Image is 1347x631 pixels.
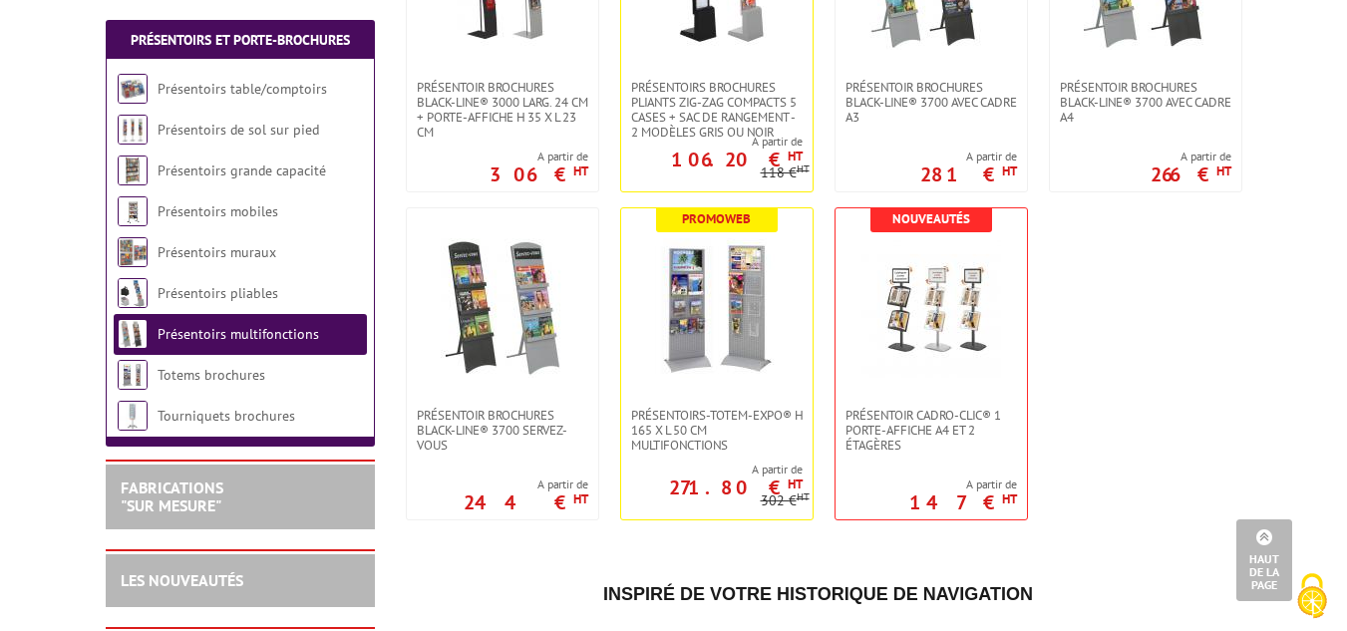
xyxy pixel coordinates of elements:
[1002,162,1017,179] sup: HT
[788,148,803,164] sup: HT
[909,476,1017,492] span: A partir de
[118,237,148,267] img: Présentoirs muraux
[158,243,276,261] a: Présentoirs muraux
[158,161,326,179] a: Présentoirs grande capacité
[788,475,803,492] sup: HT
[761,165,810,180] p: 118 €
[158,202,278,220] a: Présentoirs mobiles
[836,80,1027,125] a: Présentoir brochures Black-Line® 3700 avec cadre A3
[1151,168,1231,180] p: 266 €
[861,238,1001,378] img: Présentoir Cadro-Clic® 1 porte-affiche A4 et 2 étagères
[158,121,319,139] a: Présentoirs de sol sur pied
[845,408,1017,453] span: Présentoir Cadro-Clic® 1 porte-affiche A4 et 2 étagères
[158,407,295,425] a: Tourniquets brochures
[892,210,970,227] b: Nouveautés
[1050,80,1241,125] a: Présentoir brochures Black-Line® 3700 avec cadre A4
[158,366,265,384] a: Totems brochures
[1151,149,1231,164] span: A partir de
[1060,80,1231,125] span: Présentoir brochures Black-Line® 3700 avec cadre A4
[797,161,810,175] sup: HT
[118,360,148,390] img: Totems brochures
[118,156,148,185] img: Présentoirs grande capacité
[407,80,598,140] a: Présentoir brochures Black-Line® 3000 Larg. 24 cm + porte-affiche H 35 x L 23 cm
[407,408,598,453] a: Présentoir brochures Black-Line® 3700 Servez-vous
[631,408,803,453] span: Présentoirs-Totem-Expo® H 165 x L 50 cm multifonctions
[621,462,803,477] span: A partir de
[1287,571,1337,621] img: Cookies (fenêtre modale)
[464,496,588,508] p: 244 €
[761,493,810,508] p: 302 €
[118,74,148,104] img: Présentoirs table/comptoirs
[1216,162,1231,179] sup: HT
[490,168,588,180] p: 306 €
[158,284,278,302] a: Présentoirs pliables
[131,31,350,49] a: Présentoirs et Porte-brochures
[621,408,813,453] a: Présentoirs-Totem-Expo® H 165 x L 50 cm multifonctions
[121,570,243,590] a: LES NOUVEAUTÉS
[845,80,1017,125] span: Présentoir brochures Black-Line® 3700 avec cadre A3
[573,490,588,507] sup: HT
[464,476,588,492] span: A partir de
[836,408,1027,453] a: Présentoir Cadro-Clic® 1 porte-affiche A4 et 2 étagères
[118,278,148,308] img: Présentoirs pliables
[603,584,1033,604] span: Inspiré de votre historique de navigation
[118,319,148,349] img: Présentoirs multifonctions
[118,196,148,226] img: Présentoirs mobiles
[1277,563,1347,631] button: Cookies (fenêtre modale)
[682,210,751,227] b: Promoweb
[417,80,588,140] span: Présentoir brochures Black-Line® 3000 Larg. 24 cm + porte-affiche H 35 x L 23 cm
[621,80,813,140] a: Présentoirs brochures pliants Zig-Zag compacts 5 cases + sac de rangement - 2 Modèles Gris ou Noir
[433,238,572,378] img: Présentoir brochures Black-Line® 3700 Servez-vous
[920,168,1017,180] p: 281 €
[573,162,588,179] sup: HT
[909,496,1017,508] p: 147 €
[621,134,803,150] span: A partir de
[158,80,327,98] a: Présentoirs table/comptoirs
[417,408,588,453] span: Présentoir brochures Black-Line® 3700 Servez-vous
[1236,519,1292,601] a: Haut de la page
[118,401,148,431] img: Tourniquets brochures
[671,154,803,165] p: 106.20 €
[669,481,803,493] p: 271.80 €
[121,477,223,515] a: FABRICATIONS"Sur Mesure"
[647,238,787,378] img: Présentoirs-Totem-Expo® H 165 x L 50 cm multifonctions
[490,149,588,164] span: A partir de
[797,489,810,503] sup: HT
[1002,490,1017,507] sup: HT
[118,115,148,145] img: Présentoirs de sol sur pied
[631,80,803,140] span: Présentoirs brochures pliants Zig-Zag compacts 5 cases + sac de rangement - 2 Modèles Gris ou Noir
[920,149,1017,164] span: A partir de
[158,325,319,343] a: Présentoirs multifonctions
